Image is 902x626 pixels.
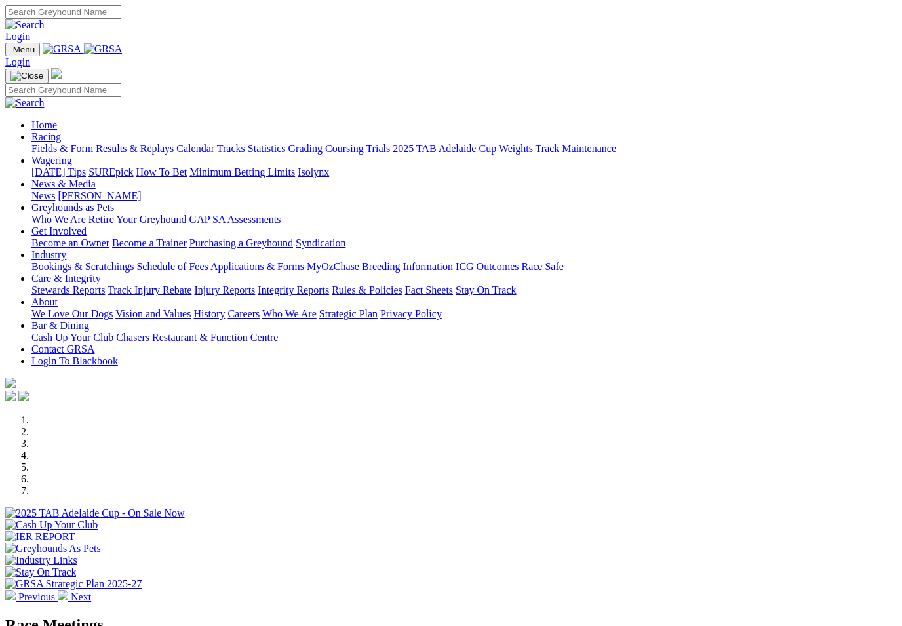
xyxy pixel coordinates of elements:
[31,166,897,178] div: Wagering
[362,261,453,272] a: Breeding Information
[31,155,72,166] a: Wagering
[5,507,185,519] img: 2025 TAB Adelaide Cup - On Sale Now
[5,69,49,83] button: Toggle navigation
[18,591,55,602] span: Previous
[332,284,402,296] a: Rules & Policies
[5,56,30,68] a: Login
[298,166,329,178] a: Isolynx
[296,237,345,248] a: Syndication
[31,284,897,296] div: Care & Integrity
[31,119,57,130] a: Home
[31,308,897,320] div: About
[189,214,281,225] a: GAP SA Assessments
[405,284,453,296] a: Fact Sheets
[31,202,114,213] a: Greyhounds as Pets
[5,378,16,388] img: logo-grsa-white.png
[31,237,897,249] div: Get Involved
[258,284,329,296] a: Integrity Reports
[31,284,105,296] a: Stewards Reports
[5,83,121,97] input: Search
[5,591,58,602] a: Previous
[5,5,121,19] input: Search
[18,391,29,401] img: twitter.svg
[13,45,35,54] span: Menu
[112,237,187,248] a: Become a Trainer
[366,143,390,154] a: Trials
[227,308,260,319] a: Careers
[31,237,109,248] a: Become an Owner
[288,143,323,154] a: Grading
[189,166,295,178] a: Minimum Betting Limits
[31,320,89,331] a: Bar & Dining
[88,214,187,225] a: Retire Your Greyhound
[5,43,40,56] button: Toggle navigation
[5,590,16,600] img: chevron-left-pager-white.svg
[31,261,897,273] div: Industry
[58,190,141,201] a: [PERSON_NAME]
[194,284,255,296] a: Injury Reports
[31,261,134,272] a: Bookings & Scratchings
[31,355,118,366] a: Login To Blackbook
[31,214,897,225] div: Greyhounds as Pets
[5,19,45,31] img: Search
[31,190,55,201] a: News
[71,591,91,602] span: Next
[31,178,96,189] a: News & Media
[262,308,317,319] a: Who We Are
[96,143,174,154] a: Results & Replays
[31,143,93,154] a: Fields & Form
[88,166,133,178] a: SUREpick
[5,97,45,109] img: Search
[31,296,58,307] a: About
[31,143,897,155] div: Racing
[31,166,86,178] a: [DATE] Tips
[380,308,442,319] a: Privacy Policy
[456,261,519,272] a: ICG Outcomes
[31,249,66,260] a: Industry
[5,543,101,555] img: Greyhounds As Pets
[84,43,123,55] img: GRSA
[51,68,62,79] img: logo-grsa-white.png
[499,143,533,154] a: Weights
[58,591,91,602] a: Next
[31,225,87,237] a: Get Involved
[31,332,113,343] a: Cash Up Your Club
[58,590,68,600] img: chevron-right-pager-white.svg
[319,308,378,319] a: Strategic Plan
[31,214,86,225] a: Who We Are
[31,190,897,202] div: News & Media
[5,31,30,42] a: Login
[31,131,61,142] a: Racing
[10,71,43,81] img: Close
[5,566,76,578] img: Stay On Track
[115,308,191,319] a: Vision and Values
[210,261,304,272] a: Applications & Forms
[536,143,616,154] a: Track Maintenance
[31,343,94,355] a: Contact GRSA
[217,143,245,154] a: Tracks
[116,332,278,343] a: Chasers Restaurant & Function Centre
[521,261,563,272] a: Race Safe
[176,143,214,154] a: Calendar
[5,555,77,566] img: Industry Links
[136,261,208,272] a: Schedule of Fees
[393,143,496,154] a: 2025 TAB Adelaide Cup
[43,43,81,55] img: GRSA
[325,143,364,154] a: Coursing
[5,519,98,531] img: Cash Up Your Club
[31,332,897,343] div: Bar & Dining
[108,284,191,296] a: Track Injury Rebate
[5,531,75,543] img: IER REPORT
[5,391,16,401] img: facebook.svg
[193,308,225,319] a: History
[189,237,293,248] a: Purchasing a Greyhound
[31,273,101,284] a: Care & Integrity
[31,308,113,319] a: We Love Our Dogs
[136,166,187,178] a: How To Bet
[307,261,359,272] a: MyOzChase
[5,578,142,590] img: GRSA Strategic Plan 2025-27
[248,143,286,154] a: Statistics
[456,284,516,296] a: Stay On Track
